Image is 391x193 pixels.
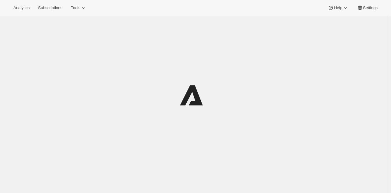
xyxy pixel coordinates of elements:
button: Tools [67,4,90,12]
span: Help [334,5,342,10]
button: Settings [353,4,381,12]
span: Tools [71,5,80,10]
button: Analytics [10,4,33,12]
span: Analytics [13,5,29,10]
button: Help [324,4,352,12]
span: Subscriptions [38,5,62,10]
button: Subscriptions [34,4,66,12]
span: Settings [363,5,378,10]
